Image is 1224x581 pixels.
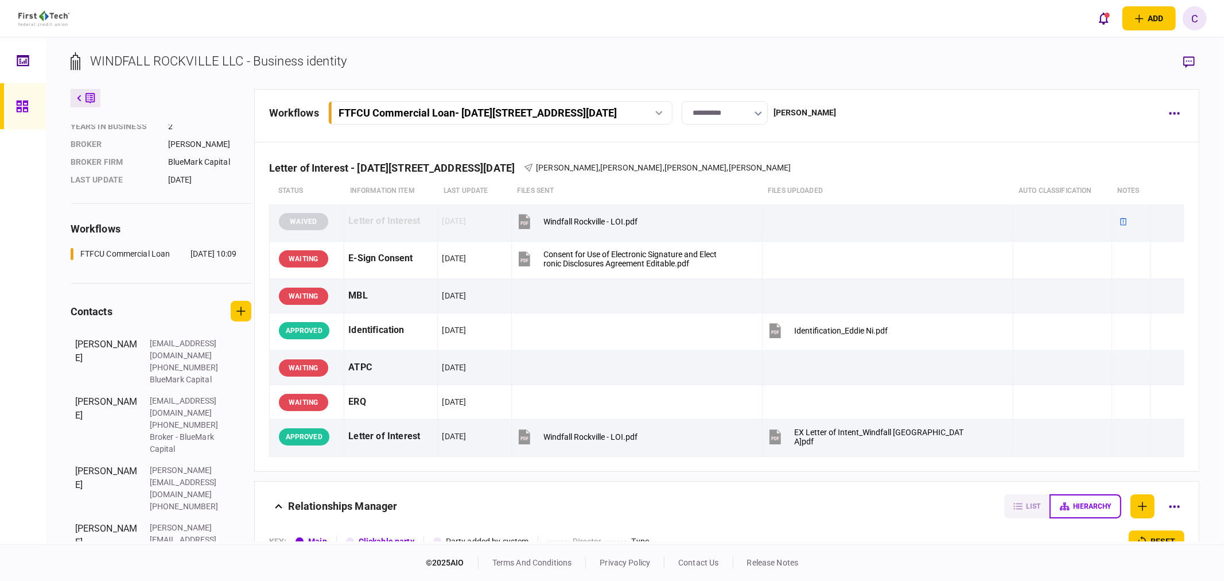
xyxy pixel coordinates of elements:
[516,424,638,450] button: Windfall Rockville - LOI.pdf
[665,163,727,172] span: [PERSON_NAME]
[150,374,224,386] div: BlueMark Capital
[359,536,414,548] div: Clickable party
[1112,178,1151,204] th: notes
[191,248,237,260] div: [DATE] 10:09
[1183,6,1207,30] button: C
[168,138,251,150] div: [PERSON_NAME]
[71,138,157,150] div: Broker
[18,11,69,26] img: client company logo
[442,396,466,408] div: [DATE]
[71,156,157,168] div: broker firm
[767,317,888,343] button: Identification_Eddie Ni.pdf
[279,359,328,377] div: WAITING
[75,464,138,513] div: [PERSON_NAME]
[348,355,433,381] div: ATPC
[269,536,287,548] div: KEY :
[90,52,347,71] div: WINDFALL ROCKVILLE LLC - Business identity
[1122,6,1176,30] button: open adding identity options
[150,501,224,513] div: [PHONE_NUMBER]
[1013,178,1112,204] th: auto classification
[150,338,224,362] div: [EMAIL_ADDRESS][DOMAIN_NAME]
[168,121,251,133] div: 2
[279,250,328,268] div: WAITING
[75,395,138,455] div: [PERSON_NAME]
[794,428,967,446] div: EX Letter of Intent_Windfall Rockville.pdf
[767,424,967,450] button: EX Letter of Intent_Windfall Rockville.pdf
[600,163,663,172] span: [PERSON_NAME]
[71,121,157,133] div: years in business
[150,464,224,501] div: [PERSON_NAME][EMAIL_ADDRESS][DOMAIN_NAME]
[1091,6,1116,30] button: open notifications list
[168,156,251,168] div: BlueMark Capital
[339,107,617,119] div: FTFCU Commercial Loan - [DATE][STREET_ADDRESS][DATE]
[543,217,638,226] div: Windfall Rockville - LOI.pdf
[446,536,529,548] div: Party added by system
[279,322,329,339] div: APPROVED
[516,246,717,272] button: Consent for Use of Electronic Signature and Electronic Disclosures Agreement Editable.pdf
[71,248,237,260] a: FTFCU Commercial Loan[DATE] 10:09
[442,253,466,264] div: [DATE]
[269,178,344,204] th: status
[75,338,138,386] div: [PERSON_NAME]
[1050,494,1121,518] button: hierarchy
[1073,502,1111,510] span: hierarchy
[279,288,328,305] div: WAITING
[150,431,224,455] div: Broker - BlueMark Capital
[543,432,638,441] div: Windfall Rockville - LOI.pdf
[762,178,1013,204] th: Files uploaded
[543,250,717,268] div: Consent for Use of Electronic Signature and Electronic Disclosures Agreement Editable.pdf
[492,558,572,567] a: terms and conditions
[348,389,433,415] div: ERQ
[599,163,600,172] span: ,
[1129,530,1184,552] button: reset
[71,304,112,319] div: contacts
[328,101,673,125] button: FTFCU Commercial Loan- [DATE][STREET_ADDRESS][DATE]
[794,326,888,335] div: Identification_Eddie Ni.pdf
[438,178,511,204] th: last update
[747,558,799,567] a: release notes
[678,558,718,567] a: contact us
[150,395,224,419] div: [EMAIL_ADDRESS][DOMAIN_NAME]
[774,107,837,119] div: [PERSON_NAME]
[1004,494,1050,518] button: list
[663,163,665,172] span: ,
[727,163,729,172] span: ,
[71,174,157,186] div: last update
[269,105,319,121] div: workflows
[150,522,224,558] div: [PERSON_NAME][EMAIL_ADDRESS][DOMAIN_NAME]
[348,208,433,234] div: Letter of Interest
[150,362,224,374] div: [PHONE_NUMBER]
[279,428,329,446] div: APPROVED
[344,178,438,204] th: Information item
[511,178,762,204] th: files sent
[426,557,479,569] div: © 2025 AIO
[348,283,433,309] div: MBL
[348,424,433,450] div: Letter of Interest
[348,317,433,343] div: Identification
[279,213,328,230] div: WAIVED
[536,163,599,172] span: [PERSON_NAME]
[442,324,466,336] div: [DATE]
[348,246,433,272] div: E-Sign Consent
[729,163,791,172] span: [PERSON_NAME]
[168,174,251,186] div: [DATE]
[308,536,327,548] div: Main
[1026,502,1040,510] span: list
[442,362,466,373] div: [DATE]
[442,431,466,442] div: [DATE]
[279,394,328,411] div: WAITING
[269,162,524,174] div: Letter of Interest - [DATE][STREET_ADDRESS][DATE]
[516,208,638,234] button: Windfall Rockville - LOI.pdf
[150,419,224,431] div: [PHONE_NUMBER]
[71,221,251,237] div: workflows
[442,215,466,227] div: [DATE]
[631,536,649,548] div: Type
[442,290,466,301] div: [DATE]
[288,494,398,518] div: Relationships Manager
[80,248,170,260] div: FTFCU Commercial Loan
[600,558,650,567] a: privacy policy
